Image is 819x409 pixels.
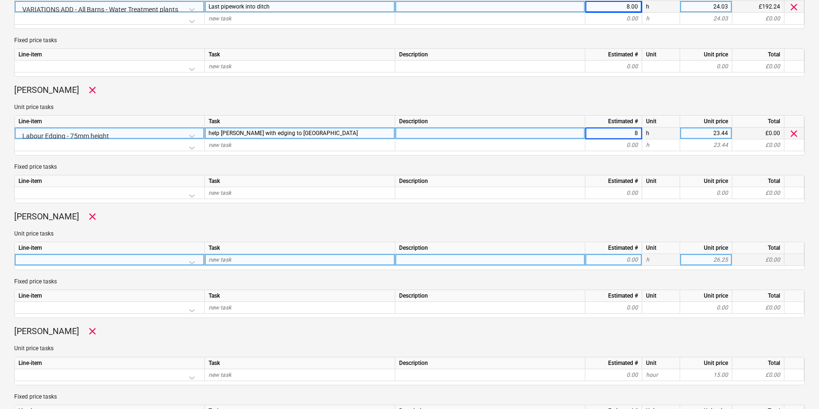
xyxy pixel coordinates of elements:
[788,1,800,12] span: clear
[14,326,79,337] p: [PERSON_NAME]
[684,187,728,199] div: 0.00
[395,116,585,127] div: Description
[732,302,784,314] div: £0.00
[589,254,638,266] div: 0.00
[209,63,231,70] span: new task
[205,290,395,302] div: Task
[87,211,98,222] span: Remove worker
[205,116,395,127] div: Task
[680,175,732,187] div: Unit price
[642,49,680,61] div: Unit
[15,357,205,369] div: Line-item
[209,130,358,136] span: help Dave with edging to North barn
[14,230,805,238] p: Unit price tasks
[87,326,98,337] span: Remove worker
[15,242,205,254] div: Line-item
[684,254,728,266] div: 26.25
[395,175,585,187] div: Description
[14,393,805,401] p: Fixed price tasks
[642,116,680,127] div: Unit
[395,49,585,61] div: Description
[15,49,205,61] div: Line-item
[732,1,784,13] div: £192.24
[205,175,395,187] div: Task
[642,290,680,302] div: Unit
[585,175,642,187] div: Estimated #
[642,13,680,25] div: h
[589,187,638,199] div: 0.00
[788,128,800,139] span: clear
[15,290,205,302] div: Line-item
[732,49,784,61] div: Total
[209,3,270,10] span: Last pipework into ditch
[680,116,732,127] div: Unit price
[684,127,728,139] div: 23.44
[585,49,642,61] div: Estimated #
[642,254,680,266] div: h
[14,84,79,96] p: [PERSON_NAME]
[732,290,784,302] div: Total
[589,61,638,73] div: 0.00
[732,369,784,381] div: £0.00
[732,254,784,266] div: £0.00
[732,187,784,199] div: £0.00
[642,369,680,381] div: hour
[642,242,680,254] div: Unit
[209,372,231,378] span: new task
[14,163,805,171] p: Fixed price tasks
[680,290,732,302] div: Unit price
[87,84,98,96] span: Remove worker
[732,116,784,127] div: Total
[585,242,642,254] div: Estimated #
[209,15,231,22] span: new task
[589,139,638,151] div: 0.00
[642,1,680,13] div: h
[642,127,680,139] div: h
[680,357,732,369] div: Unit price
[684,302,728,314] div: 0.00
[732,127,784,139] div: £0.00
[732,357,784,369] div: Total
[209,142,231,148] span: new task
[14,345,805,353] p: Unit price tasks
[684,1,728,13] div: 24.03
[732,175,784,187] div: Total
[589,13,638,25] div: 0.00
[684,369,728,381] div: 15.00
[589,369,638,381] div: 0.00
[684,13,728,25] div: 24.03
[642,139,680,151] div: h
[395,242,585,254] div: Description
[395,357,585,369] div: Description
[585,357,642,369] div: Estimated #
[680,49,732,61] div: Unit price
[15,175,205,187] div: Line-item
[732,242,784,254] div: Total
[732,61,784,73] div: £0.00
[205,357,395,369] div: Task
[589,302,638,314] div: 0.00
[14,103,805,111] p: Unit price tasks
[585,116,642,127] div: Estimated #
[589,1,638,13] div: 8.00
[642,357,680,369] div: Unit
[684,139,728,151] div: 23.44
[15,116,205,127] div: Line-item
[642,175,680,187] div: Unit
[14,278,805,286] p: Fixed price tasks
[205,242,395,254] div: Task
[684,61,728,73] div: 0.00
[14,36,805,45] p: Fixed price tasks
[209,256,231,263] span: new task
[205,49,395,61] div: Task
[732,13,784,25] div: £0.00
[680,242,732,254] div: Unit price
[209,190,231,196] span: new task
[732,139,784,151] div: £0.00
[209,304,231,311] span: new task
[14,211,79,222] p: [PERSON_NAME]
[395,290,585,302] div: Description
[585,290,642,302] div: Estimated #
